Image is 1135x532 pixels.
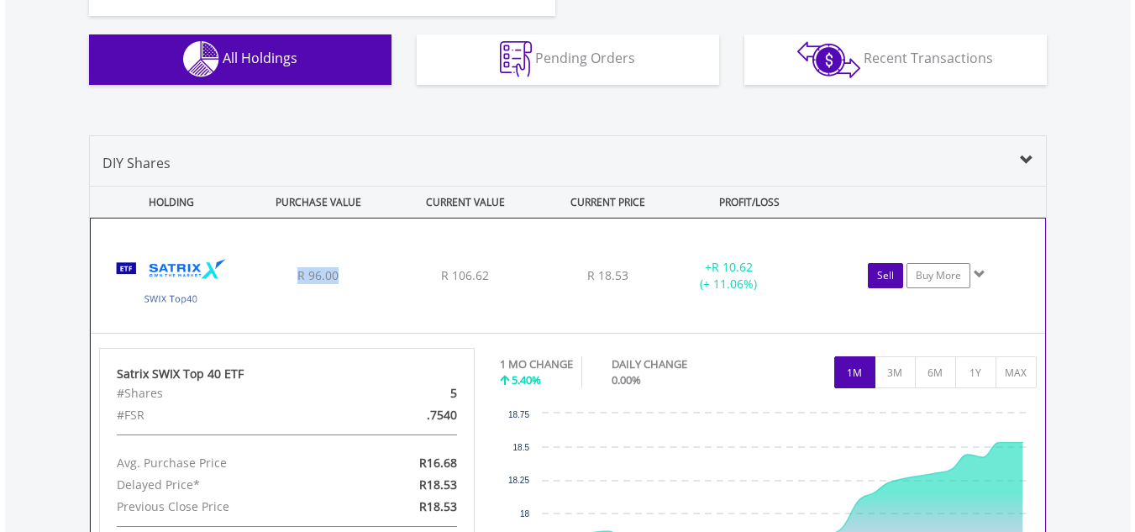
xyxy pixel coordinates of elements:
span: Pending Orders [535,49,635,67]
span: R18.53 [419,498,457,514]
span: Recent Transactions [864,49,993,67]
div: PROFIT/LOSS [678,187,822,218]
div: DAILY CHANGE [612,356,746,372]
text: 18.5 [513,443,530,452]
button: 1M [834,356,875,388]
text: 18 [520,509,530,519]
text: 18.75 [508,410,529,419]
span: DIY Shares [102,154,171,172]
div: 1 MO CHANGE [500,356,573,372]
span: R 106.62 [441,267,489,283]
text: 18.25 [508,476,529,485]
div: Avg. Purchase Price [104,452,348,474]
div: CURRENT PRICE [540,187,674,218]
a: Buy More [906,263,970,288]
span: R 18.53 [587,267,628,283]
button: 3M [875,356,916,388]
img: TFSA.STXSWX.png [99,240,244,329]
div: #Shares [104,382,348,404]
button: 1Y [955,356,996,388]
a: Sell [868,263,903,288]
span: All Holdings [223,49,297,67]
span: R 10.62 [712,259,753,275]
button: Pending Orders [417,34,719,85]
span: R18.53 [419,477,457,492]
div: + (+ 11.06%) [665,259,791,292]
span: 5.40% [512,372,541,387]
img: holdings-wht.png [183,41,219,77]
div: PURCHASE VALUE [247,187,391,218]
button: 6M [915,356,956,388]
div: .7540 [348,404,470,426]
div: Previous Close Price [104,496,348,518]
img: pending_instructions-wht.png [500,41,532,77]
span: R 96.00 [297,267,339,283]
span: 0.00% [612,372,641,387]
div: Satrix SWIX Top 40 ETF [117,366,458,382]
img: transactions-zar-wht.png [797,41,860,78]
div: Delayed Price* [104,474,348,496]
span: R16.68 [419,455,457,471]
button: Recent Transactions [744,34,1047,85]
button: MAX [996,356,1037,388]
div: #FSR [104,404,348,426]
div: 5 [348,382,470,404]
button: All Holdings [89,34,391,85]
div: CURRENT VALUE [394,187,538,218]
div: HOLDING [91,187,244,218]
